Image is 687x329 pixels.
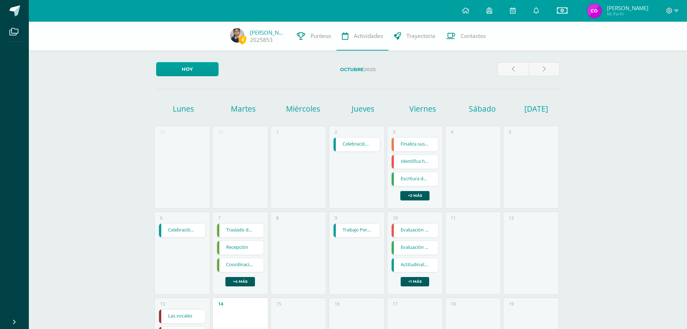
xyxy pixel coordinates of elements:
div: 5 [509,129,511,135]
a: Identifica hora y media, y hora en punto en reloj. [392,155,438,169]
div: Identifica hora y media, y hora en punto en reloj. | Tarea [391,155,439,169]
a: +2 más [400,191,430,200]
div: 1 [276,129,279,135]
div: Evaluación final. | Tarea [391,223,439,238]
a: Actitudinal: Respeto, Responsabilidad, Participación, Orden y Limpieza [392,258,438,272]
div: 6 [160,215,163,221]
div: Finaliza sus actividades completas del folleto | Tarea [391,137,439,152]
div: 2 [335,129,337,135]
a: Celebración de la Palabra Acción de Gracias [159,224,206,237]
a: Trayectoria [388,22,441,51]
div: 10 [393,215,398,221]
div: 4 [451,129,453,135]
span: Mi Perfil [607,11,648,17]
a: 2025853 [250,36,273,44]
div: Traslado de Elementos con mano y pie | Tarea [217,223,264,238]
div: 18 [451,301,456,307]
a: Evaluación final (lectura y escrituras de Mm, Pp, Ss, Ll) [392,241,438,255]
h1: Jueves [334,104,392,114]
div: Coordinación Óculo- Manual | Tarea [217,258,264,272]
a: Trabajo Personal [334,224,380,237]
a: Evaluación final. [392,224,438,237]
h1: [DATE] [524,104,533,114]
a: +1 más [401,277,429,286]
div: Celebración de la Palabra Acción de Gracias | Tarea [159,223,206,238]
h1: Lunes [155,104,212,114]
a: Celebración 92 Aniversario de Colegio [334,138,380,151]
div: 7 [218,215,221,221]
a: Contactos [441,22,491,51]
div: Recepción | Tarea [217,241,264,255]
span: Actividades [354,32,383,40]
h1: Martes [215,104,272,114]
a: Punteos [291,22,336,51]
div: 9 [335,215,337,221]
div: 16 [335,301,340,307]
a: Las vocales [159,309,206,323]
div: Celebración 92 Aniversario de Colegio | Tarea [333,137,380,152]
div: 19 [509,301,514,307]
a: [PERSON_NAME] [250,29,286,36]
div: 15 [276,301,281,307]
a: Finaliza sus actividades completas del folleto [392,138,438,151]
a: +4 más [225,277,255,286]
h1: Miércoles [274,104,332,114]
a: Coordinación Óculo- Manual [217,258,264,272]
div: 11 [451,215,456,221]
div: 3 [393,129,395,135]
span: Punteos [311,32,331,40]
div: Trabajo Personal | Tarea [333,223,380,238]
div: Las vocales | Tarea [159,309,206,324]
img: cda84368f7be8c38a7b73e8aa07672d3.png [587,4,602,18]
a: Escritura de palabras con letras vistas en su libro [PERSON_NAME] [392,172,438,186]
span: [PERSON_NAME] [607,4,648,12]
h1: Viernes [394,104,452,114]
span: Contactos [461,32,486,40]
span: 4 [238,35,246,44]
div: 12 [509,215,514,221]
div: Evaluación final (lectura y escrituras de Mm, Pp, Ss, Ll) | Tarea [391,241,439,255]
div: 30 [218,129,223,135]
a: Hoy [156,62,219,76]
div: Actitudinal: Respeto, Responsabilidad, Participación, Orden y Limpieza | Tarea [391,258,439,272]
div: 17 [393,301,398,307]
a: Actividades [336,22,388,51]
div: 14 [218,301,223,307]
div: 29 [160,129,165,135]
div: 8 [276,215,279,221]
h1: Sábado [454,104,511,114]
div: 13 [160,301,165,307]
div: Escritura de palabras con letras vistas en su libro Chapín | Tarea [391,172,439,186]
img: e74dbee29fbf73d010819368d52ed6a1.png [230,28,245,43]
span: Trayectoria [406,32,435,40]
a: Traslado de Elementos con mano y pie [217,224,264,237]
strong: Octubre [340,67,364,72]
label: 2025 [224,62,492,77]
a: Recepción [217,241,264,255]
